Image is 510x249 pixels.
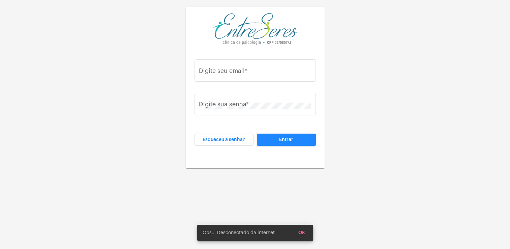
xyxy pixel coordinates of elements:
button: Esqueceu a senha? [194,134,253,146]
span: OK [298,230,305,235]
button: OK [293,227,310,239]
img: aa27006a-a7e4-c883-abf8-315c10fe6841.png [213,12,297,46]
button: Entrar [257,134,316,146]
span: Esqueceu a senha? [203,137,245,142]
span: Entrar [279,137,293,142]
input: Digite seu email [199,69,311,76]
span: Ops... Desconectado da internet [203,229,275,236]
